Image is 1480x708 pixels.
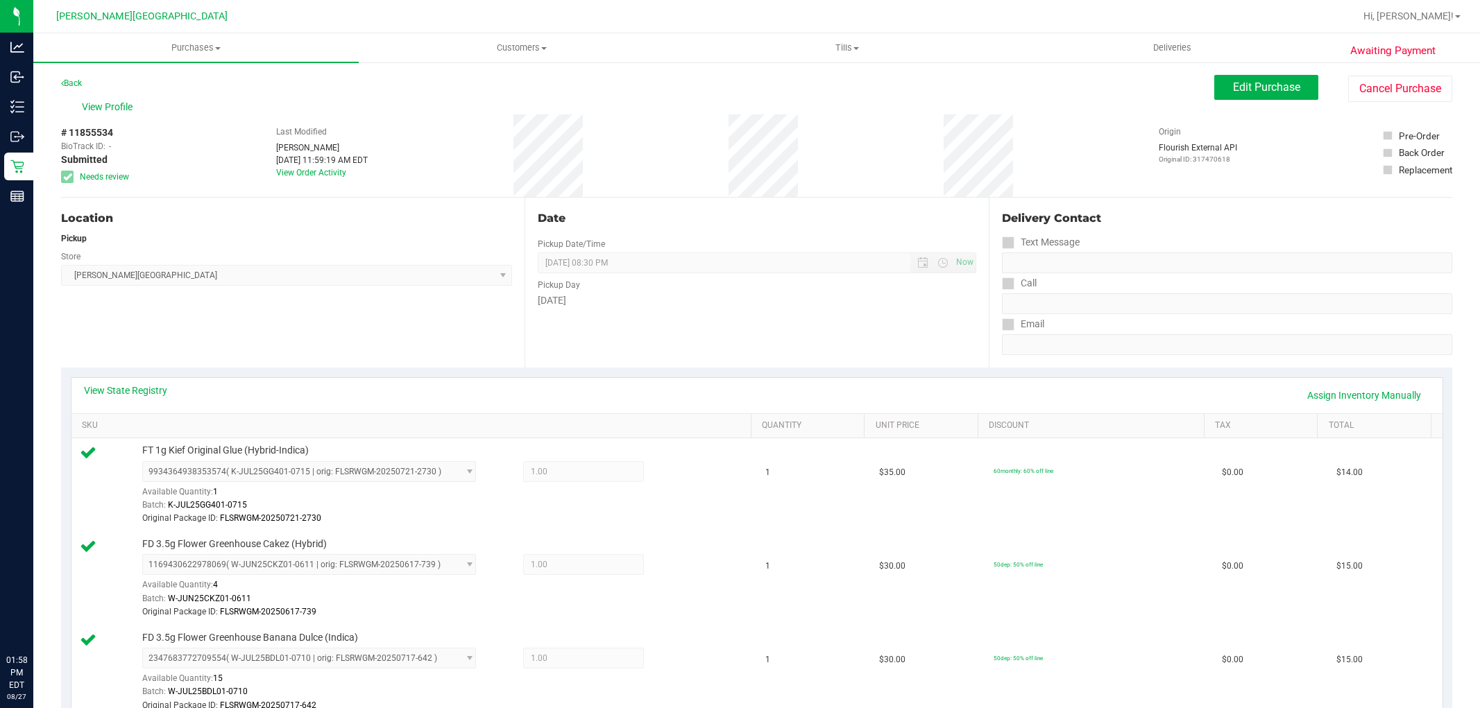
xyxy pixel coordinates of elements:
span: Batch: [142,500,166,510]
a: Total [1329,420,1426,431]
span: FLSRWGM-20250617-739 [220,607,316,616]
label: Last Modified [276,126,327,138]
span: $0.00 [1222,560,1243,573]
p: Original ID: 317470618 [1159,154,1237,164]
input: Format: (999) 999-9999 [1002,293,1452,314]
span: Edit Purchase [1233,80,1300,94]
span: # 11855534 [61,126,113,140]
button: Cancel Purchase [1348,76,1452,102]
span: 4 [213,580,218,589]
span: $15.00 [1336,560,1363,573]
button: Edit Purchase [1214,75,1318,100]
span: $14.00 [1336,466,1363,479]
div: Back Order [1399,146,1445,159]
span: Batch: [142,687,166,696]
a: Unit Price [876,420,973,431]
span: Hi, [PERSON_NAME]! [1363,10,1454,21]
span: $0.00 [1222,653,1243,666]
a: SKU [82,420,746,431]
span: - [109,140,111,153]
div: [DATE] 11:59:19 AM EDT [276,154,368,166]
inline-svg: Outbound [10,130,24,144]
span: 50dep: 50% off line [994,561,1043,568]
span: Customers [359,42,683,54]
span: Tills [685,42,1009,54]
input: Format: (999) 999-9999 [1002,252,1452,273]
span: 1 [765,653,770,666]
label: Pickup Day [538,279,580,291]
inline-svg: Retail [10,159,24,173]
div: Available Quantity: [142,668,493,696]
label: Origin [1159,126,1181,138]
div: [PERSON_NAME] [276,141,368,154]
p: 01:58 PM EDT [6,654,27,691]
inline-svg: Inventory [10,100,24,114]
span: $15.00 [1336,653,1363,666]
inline-svg: Analytics [10,40,24,54]
span: Needs review [80,171,129,183]
span: 15 [213,673,223,683]
div: Flourish External API [1159,141,1237,164]
span: W-JUN25CKZ01-0611 [168,594,251,603]
iframe: Resource center unread badge [41,595,58,612]
a: Purchases [33,33,359,62]
inline-svg: Inbound [10,70,24,84]
div: [DATE] [538,293,976,308]
span: $30.00 [879,653,905,666]
a: Deliveries [1010,33,1335,62]
a: Assign Inventory Manually [1298,383,1430,407]
span: BioTrack ID: [61,140,105,153]
div: Available Quantity: [142,575,493,602]
span: Deliveries [1134,42,1210,54]
span: Original Package ID: [142,607,218,616]
div: Location [61,210,512,227]
a: View State Registry [84,383,167,397]
span: 50dep: 50% off line [994,655,1043,662]
span: W-JUL25BDL01-0710 [168,687,248,696]
span: Original Package ID: [142,513,218,523]
span: FD 3.5g Flower Greenhouse Banana Dulce (Indica) [142,631,358,644]
span: $35.00 [879,466,905,479]
strong: Pickup [61,234,87,243]
span: FLSRWGM-20250721-2730 [220,513,321,523]
span: 1 [213,487,218,497]
span: $30.00 [879,560,905,573]
span: Awaiting Payment [1350,43,1436,59]
span: Submitted [61,153,108,167]
a: Discount [989,420,1199,431]
label: Store [61,250,80,263]
a: Quantity [762,420,859,431]
div: Date [538,210,976,227]
label: Text Message [1002,232,1080,252]
div: Available Quantity: [142,482,493,509]
p: 08/27 [6,691,27,702]
label: Email [1002,314,1044,334]
a: Customers [359,33,684,62]
span: View Profile [82,100,137,114]
span: 1 [765,560,770,573]
a: View Order Activity [276,168,346,178]
div: Replacement [1399,163,1452,177]
label: Pickup Date/Time [538,238,605,250]
span: 60monthly: 60% off line [994,467,1053,474]
label: Call [1002,273,1037,293]
span: 1 [765,466,770,479]
inline-svg: Reports [10,189,24,203]
iframe: Resource center [14,597,56,639]
span: Purchases [33,42,359,54]
div: Pre-Order [1399,129,1440,143]
a: Back [61,78,82,88]
span: [PERSON_NAME][GEOGRAPHIC_DATA] [56,10,228,22]
div: Delivery Contact [1002,210,1452,227]
span: $0.00 [1222,466,1243,479]
span: FD 3.5g Flower Greenhouse Cakez (Hybrid) [142,537,327,551]
a: Tills [684,33,1010,62]
a: Tax [1215,420,1312,431]
span: FT 1g Kief Original Glue (Hybrid-Indica) [142,444,309,457]
span: K-JUL25GG401-0715 [168,500,247,510]
span: Batch: [142,594,166,603]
